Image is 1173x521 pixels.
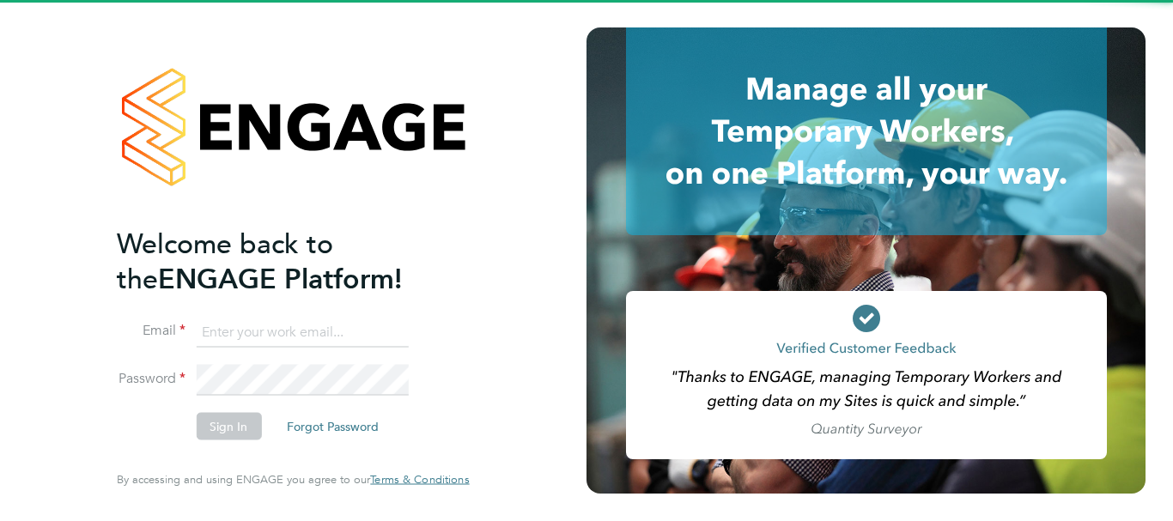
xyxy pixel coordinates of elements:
a: Terms & Conditions [370,473,469,487]
button: Sign In [196,413,261,440]
span: Welcome back to the [117,227,333,295]
span: By accessing and using ENGAGE you agree to our [117,472,469,487]
h2: ENGAGE Platform! [117,226,452,296]
span: Terms & Conditions [370,472,469,487]
label: Password [117,370,185,388]
button: Forgot Password [273,413,392,440]
label: Email [117,322,185,340]
input: Enter your work email... [196,317,408,348]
